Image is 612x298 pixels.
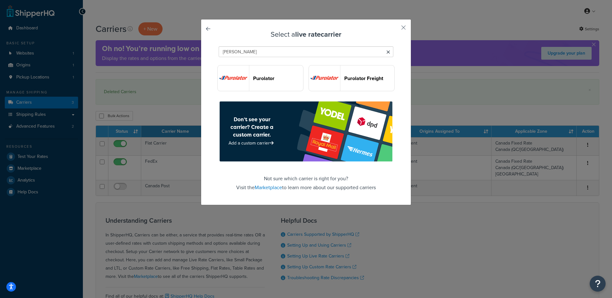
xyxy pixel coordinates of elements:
button: purolatorFreight logoPurolator Freight [309,65,395,91]
header: Purolator [253,75,303,81]
footer: Not sure which carrier is right for you? Visit the to learn more about our supported carriers [217,101,395,192]
h4: Don’t see your carrier? Create a custom carrier. [223,115,280,138]
img: purolatorFreight logo [309,65,340,91]
strong: live rate carrier [295,29,341,40]
button: purolator logoPurolator [217,65,303,91]
button: Open Resource Center [590,276,606,292]
span: Clear search query [386,48,390,57]
h3: Select a [217,31,395,38]
a: Marketplace [255,184,282,191]
input: Search Carriers [219,46,393,57]
header: Purolator Freight [344,75,394,81]
img: purolator logo [218,65,249,91]
a: Add a custom carrier [229,140,275,146]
